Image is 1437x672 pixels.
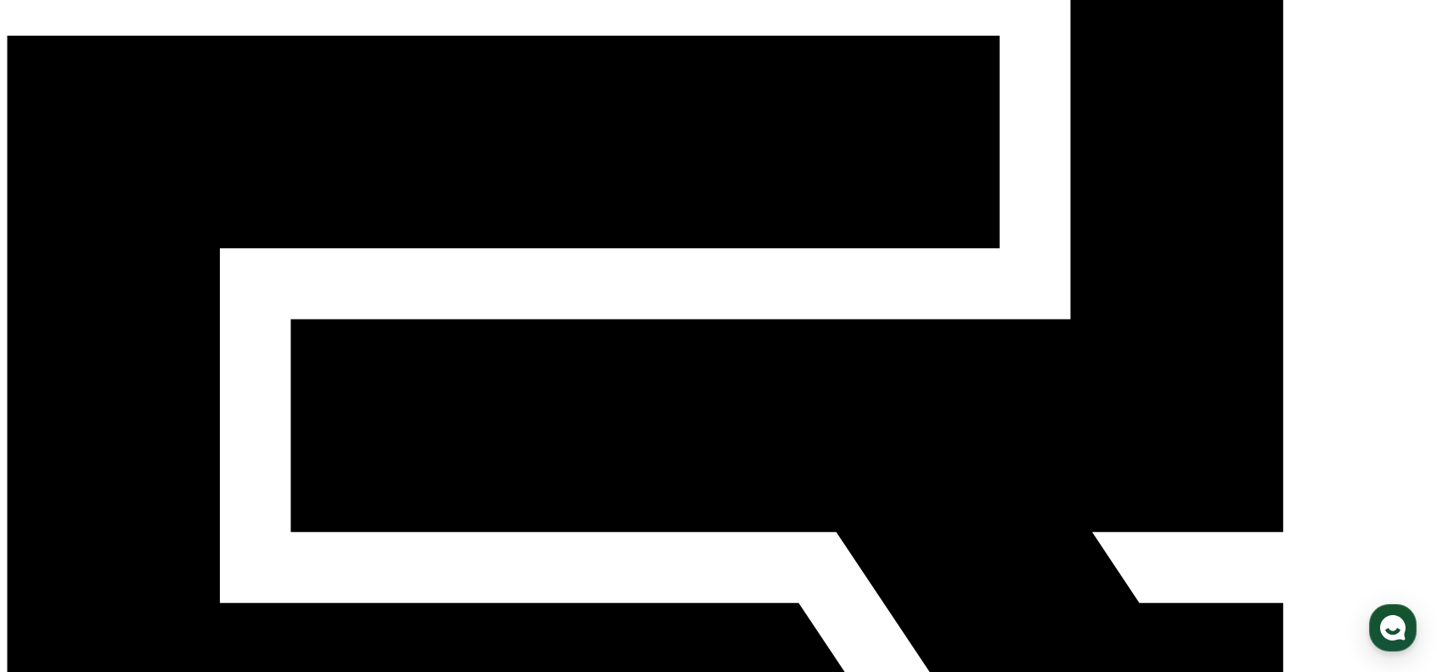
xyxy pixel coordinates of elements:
span: 대화 [155,557,176,571]
a: 홈 [5,531,112,573]
span: 홈 [54,556,64,570]
span: 설정 [262,556,283,570]
a: 설정 [219,531,326,573]
a: 대화 [112,531,219,573]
